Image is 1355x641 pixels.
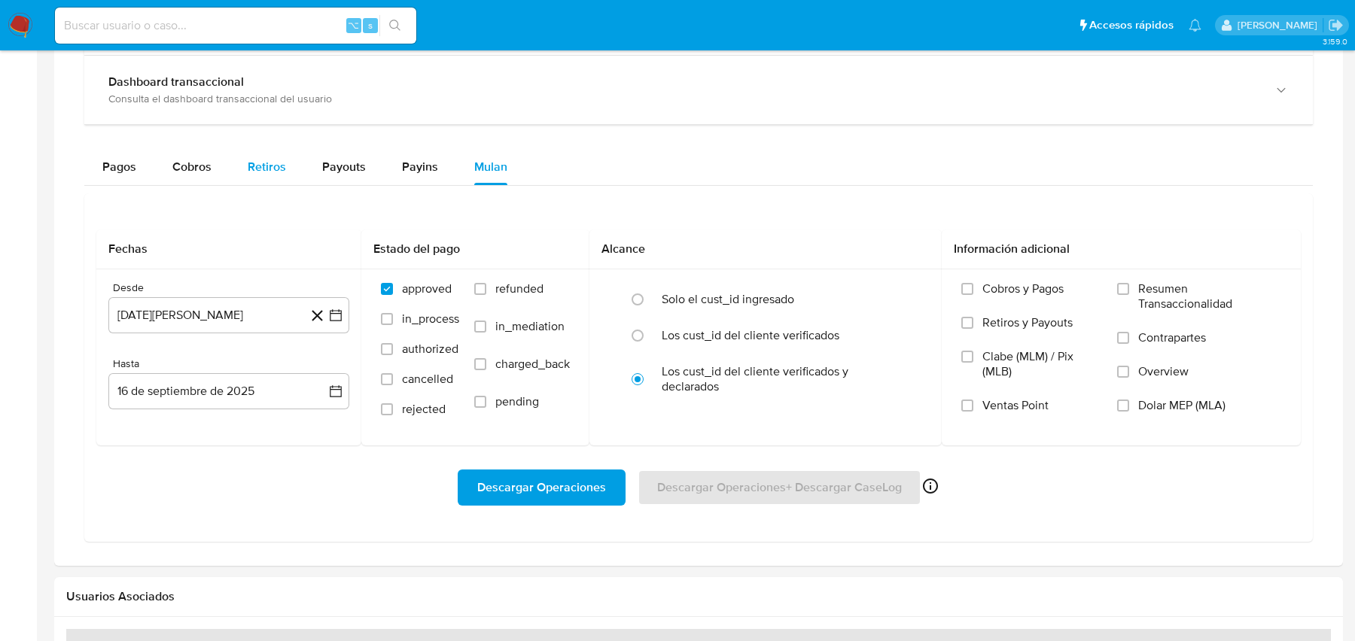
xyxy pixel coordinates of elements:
span: s [368,18,373,32]
span: Accesos rápidos [1089,17,1174,33]
a: Notificaciones [1189,19,1201,32]
span: 3.159.0 [1323,35,1347,47]
p: juan.calo@mercadolibre.com [1238,18,1323,32]
h2: Usuarios Asociados [66,589,1331,604]
span: ⌥ [348,18,359,32]
a: Salir [1328,17,1344,33]
button: search-icon [379,15,410,36]
input: Buscar usuario o caso... [55,16,416,35]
